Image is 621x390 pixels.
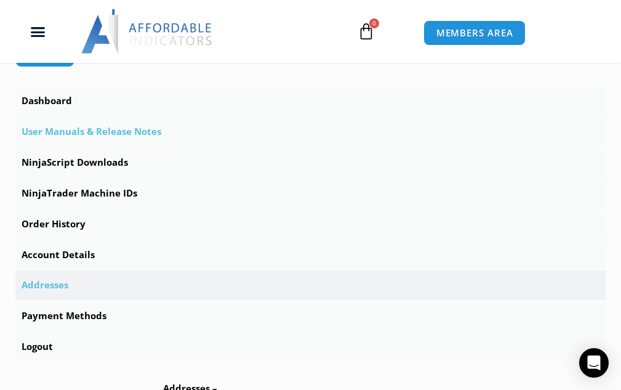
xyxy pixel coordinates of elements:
[339,14,393,49] a: 0
[7,20,68,43] div: Menu Toggle
[15,301,606,331] a: Payment Methods
[81,9,214,54] img: LogoAI | Affordable Indicators – NinjaTrader
[15,148,606,177] a: NinjaScript Downloads
[423,20,526,46] a: MEMBERS AREA
[436,28,513,38] span: MEMBERS AREA
[15,209,606,239] a: Order History
[579,348,609,378] div: Open Intercom Messenger
[15,86,606,362] nav: Account pages
[15,240,606,270] a: Account Details
[369,18,379,28] span: 0
[15,270,606,300] a: Addresses
[15,86,606,116] a: Dashboard
[15,332,606,362] a: Logout
[15,117,606,147] a: User Manuals & Release Notes
[15,179,606,208] a: NinjaTrader Machine IDs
